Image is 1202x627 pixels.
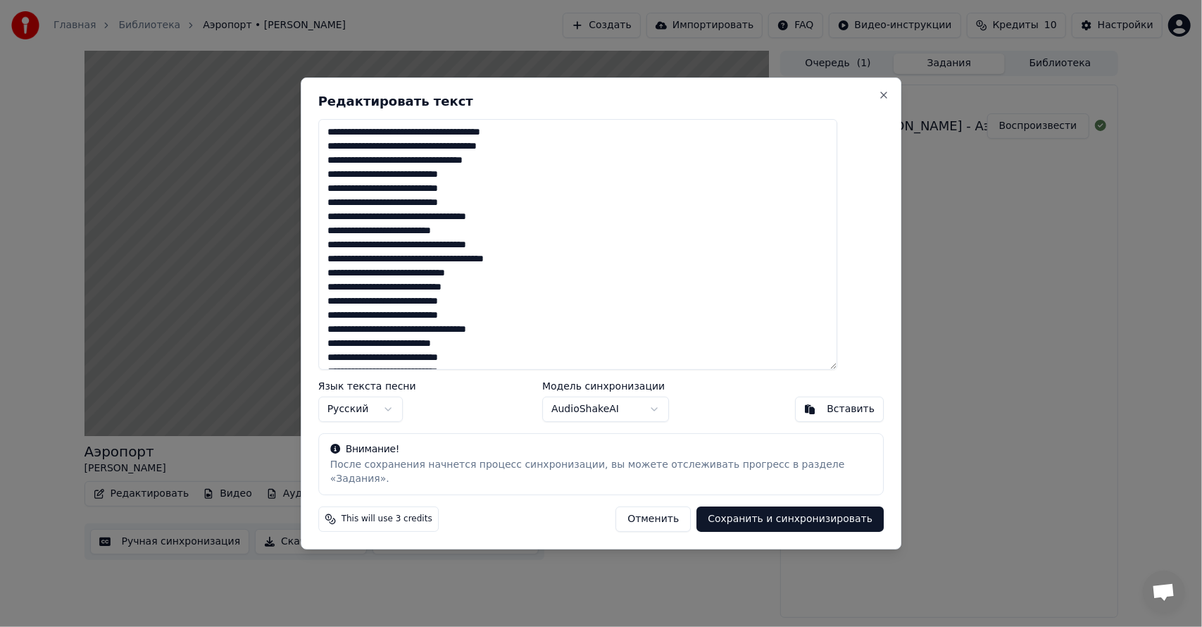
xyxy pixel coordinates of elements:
label: Модель синхронизации [542,381,669,391]
button: Отменить [615,507,691,532]
span: This will use 3 credits [342,514,432,525]
button: Вставить [795,397,884,422]
div: Внимание! [330,442,872,457]
button: Сохранить и синхронизировать [696,507,884,532]
div: Вставить [827,402,875,416]
h2: Редактировать текст [318,95,884,108]
label: Язык текста песни [318,381,416,391]
div: После сохранения начнется процесс синхронизации, вы можете отслеживать прогресс в разделе «Задания». [330,458,872,486]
